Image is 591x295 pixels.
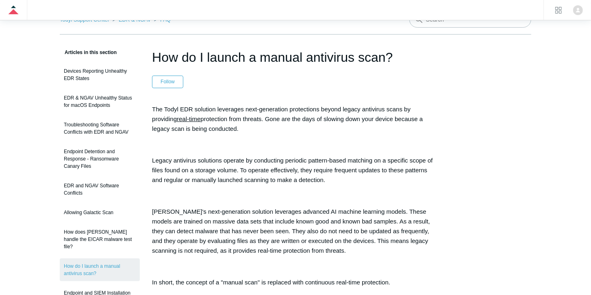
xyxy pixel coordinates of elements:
a: EDR & NGAV Unhealthy Status for macOS Endpoints [60,90,140,113]
button: Follow Article [152,76,183,88]
a: Endpoint Detention and Response - Ransomware Canary Files [60,144,140,174]
p: Legacy antivirus solutions operate by conducting periodic pattern-based matching on a specific sc... [152,156,439,185]
img: user avatar [573,5,583,15]
a: How do I launch a manual antivirus scan? [60,258,140,281]
span: real-time [177,115,200,122]
p: In short, the concept of a "manual scan" is replaced with continuous real-time protection. [152,278,439,287]
a: How does [PERSON_NAME] handle the EICAR malware test file? [60,224,140,254]
a: EDR and NGAV Software Conflicts [60,178,140,201]
a: Troubleshooting Software Conflicts with EDR and NGAV [60,117,140,140]
p: The Todyl EDR solution leverages next-generation protections beyond legacy antivirus scans by pro... [152,104,439,134]
a: Devices Reporting Unhealthy EDR States [60,63,140,86]
h1: How do I launch a manual antivirus scan? [152,48,439,67]
zd-hc-trigger: Click your profile icon to open the profile menu [573,5,583,15]
span: Articles in this section [60,50,117,55]
a: Allowing Galactic Scan [60,205,140,220]
p: [PERSON_NAME]'s next-generation solution leverages advanced AI machine learning models. These mod... [152,207,439,256]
